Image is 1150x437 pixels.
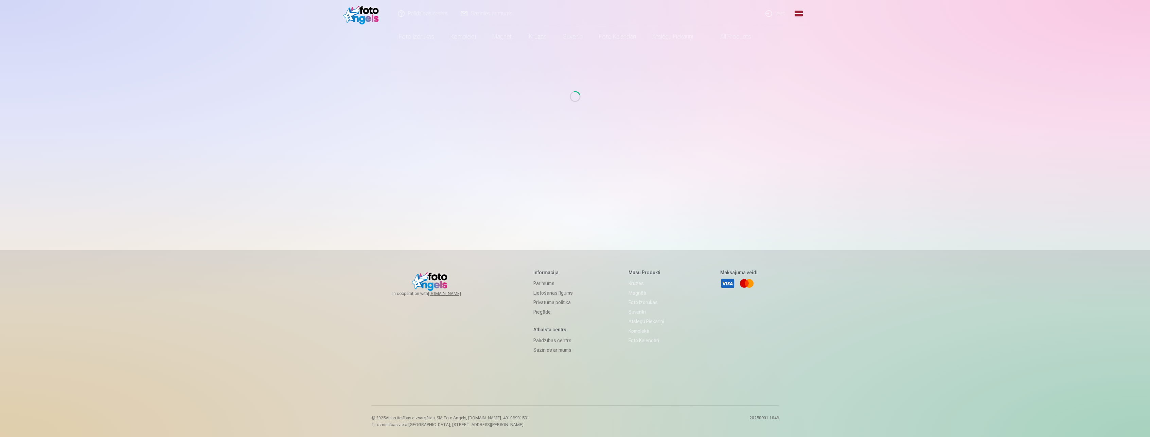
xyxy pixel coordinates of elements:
[720,269,758,276] h5: Maksājuma veidi
[442,27,484,46] a: Komplekti
[629,269,664,276] h5: Mūsu produkti
[555,27,591,46] a: Suvenīri
[533,298,573,307] a: Privātuma politika
[521,27,555,46] a: Krūzes
[484,27,521,46] a: Magnēti
[629,298,664,307] a: Foto izdrukas
[533,269,573,276] h5: Informācija
[644,27,701,46] a: Atslēgu piekariņi
[591,27,644,46] a: Foto kalendāri
[533,336,573,345] a: Palīdzības centrs
[343,3,383,24] img: /fa1
[371,422,529,427] p: Tirdzniecības vieta [GEOGRAPHIC_DATA], [STREET_ADDRESS][PERSON_NAME]
[720,276,735,291] a: Visa
[533,288,573,298] a: Lietošanas līgums
[629,279,664,288] a: Krūzes
[371,415,529,421] p: © 2025 Visas tiesības aizsargātas. ,
[392,291,477,296] span: In cooperation with
[629,336,664,345] a: Foto kalendāri
[533,307,573,317] a: Piegāde
[437,416,529,420] span: SIA Foto Angels, [DOMAIN_NAME]. 40103901591
[533,326,573,333] h5: Atbalsta centrs
[701,27,759,46] a: All products
[629,307,664,317] a: Suvenīri
[749,415,779,427] p: 20250901.1043
[391,27,442,46] a: Foto izdrukas
[739,276,754,291] a: Mastercard
[428,291,477,296] a: [DOMAIN_NAME]
[629,326,664,336] a: Komplekti
[629,288,664,298] a: Magnēti
[629,317,664,326] a: Atslēgu piekariņi
[533,279,573,288] a: Par mums
[533,345,573,355] a: Sazinies ar mums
